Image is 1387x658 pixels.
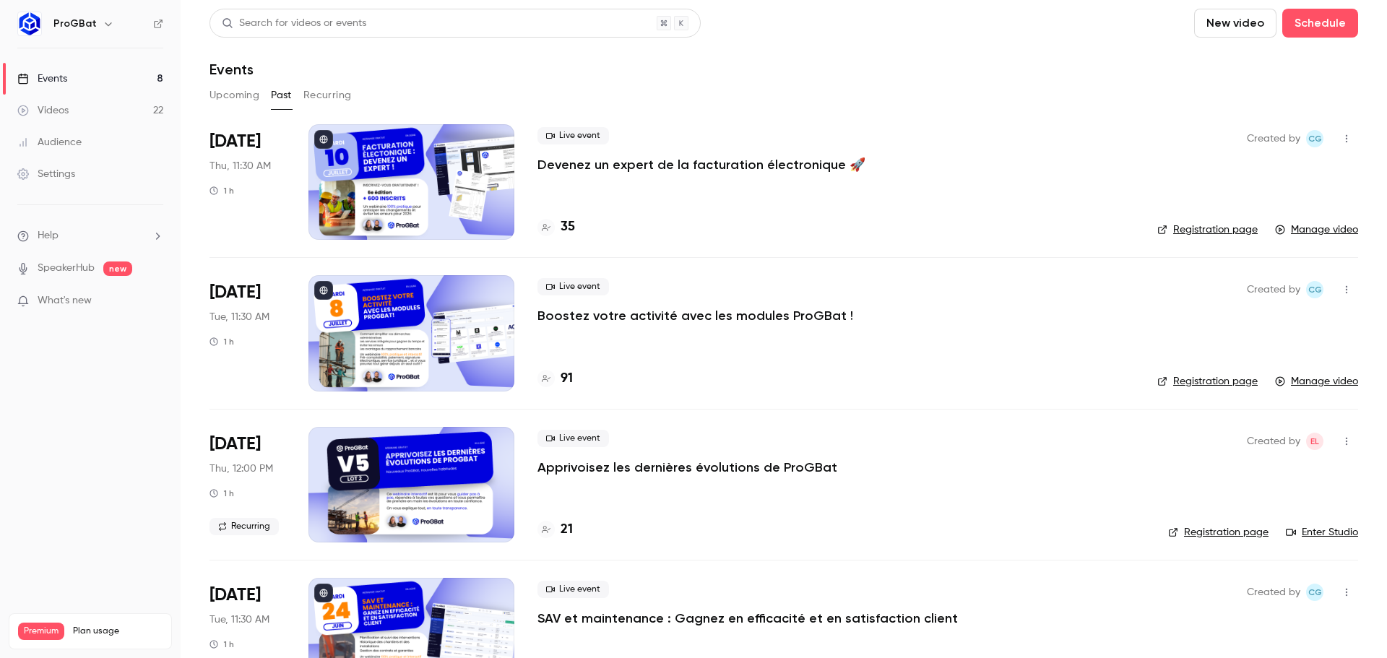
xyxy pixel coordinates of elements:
span: [DATE] [209,281,261,304]
div: 1 h [209,336,234,347]
a: 21 [537,520,573,540]
div: Jul 10 Thu, 11:30 AM (Europe/Paris) [209,124,285,240]
span: Thu, 11:30 AM [209,159,271,173]
a: Apprivoisez les dernières évolutions de ProGBat [537,459,837,476]
button: Upcoming [209,84,259,107]
button: Recurring [303,84,352,107]
button: New video [1194,9,1276,38]
h6: ProGBat [53,17,97,31]
div: 1 h [209,185,234,196]
div: Jul 8 Tue, 11:30 AM (Europe/Paris) [209,275,285,391]
span: Tue, 11:30 AM [209,310,269,324]
img: ProGBat [18,12,41,35]
span: Charles Gallard [1306,281,1323,298]
iframe: Noticeable Trigger [146,295,163,308]
div: Settings [17,167,75,181]
a: Devenez un expert de la facturation électronique 🚀 [537,156,865,173]
h1: Events [209,61,254,78]
span: Live event [537,430,609,447]
h4: 21 [561,520,573,540]
h4: 91 [561,369,573,389]
span: Live event [537,127,609,144]
span: CG [1308,584,1322,601]
span: new [103,261,132,276]
h4: 35 [561,217,575,237]
a: 91 [537,369,573,389]
span: What's new [38,293,92,308]
a: Registration page [1157,222,1258,237]
li: help-dropdown-opener [17,228,163,243]
a: Registration page [1157,374,1258,389]
div: Events [17,72,67,86]
div: 1 h [209,488,234,499]
a: Manage video [1275,222,1358,237]
div: Videos [17,103,69,118]
span: [DATE] [209,584,261,607]
a: SAV et maintenance : Gagnez en efficacité et en satisfaction client [537,610,958,627]
div: 1 h [209,638,234,650]
span: [DATE] [209,433,261,456]
span: Recurring [209,518,279,535]
span: EL [1310,433,1319,450]
button: Schedule [1282,9,1358,38]
span: Charles Gallard [1306,130,1323,147]
a: Registration page [1168,525,1269,540]
a: Enter Studio [1286,525,1358,540]
span: Created by [1247,130,1300,147]
span: Help [38,228,59,243]
a: SpeakerHub [38,261,95,276]
span: Created by [1247,433,1300,450]
a: Manage video [1275,374,1358,389]
span: Thu, 12:00 PM [209,462,273,476]
span: Tue, 11:30 AM [209,612,269,627]
a: Boostez votre activité avec les modules ProGBat ! [537,307,853,324]
button: Past [271,84,292,107]
span: Created by [1247,281,1300,298]
span: CG [1308,130,1322,147]
span: Charles Gallard [1306,584,1323,601]
span: Premium [18,623,64,640]
span: [DATE] [209,130,261,153]
span: Plan usage [73,625,163,637]
span: Elodie Lecocq [1306,433,1323,450]
span: Live event [537,278,609,295]
span: CG [1308,281,1322,298]
a: 35 [537,217,575,237]
div: Audience [17,135,82,150]
div: Jul 3 Thu, 12:00 PM (Europe/Paris) [209,427,285,542]
span: Live event [537,581,609,598]
div: Search for videos or events [222,16,366,31]
span: Created by [1247,584,1300,601]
